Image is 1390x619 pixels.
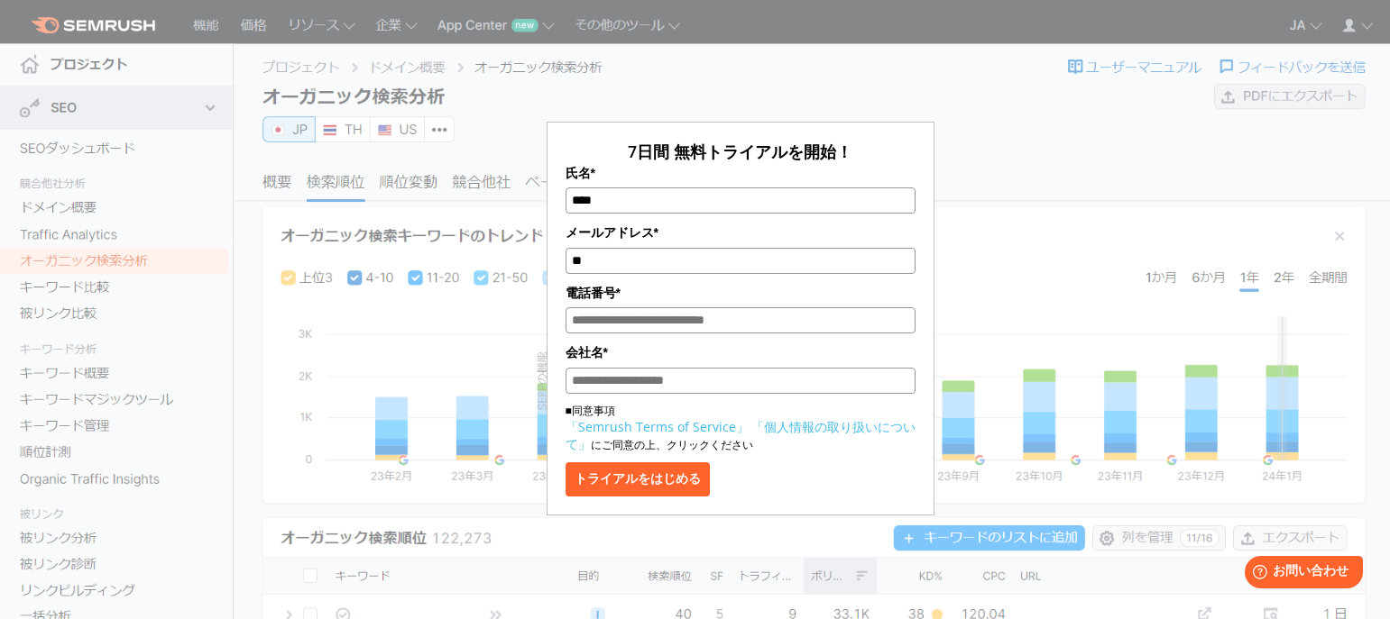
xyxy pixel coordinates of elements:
[566,418,916,452] a: 「個人情報の取り扱いについて」
[628,141,852,162] span: 7日間 無料トライアルを開始！
[1229,549,1370,599] iframe: Help widget launcher
[566,462,710,496] button: トライアルをはじめる
[566,418,749,435] a: 「Semrush Terms of Service」
[566,223,916,242] label: メールアドレス*
[566,283,916,303] label: 電話番号*
[566,403,916,453] p: ■同意事項 にご同意の上、クリックください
